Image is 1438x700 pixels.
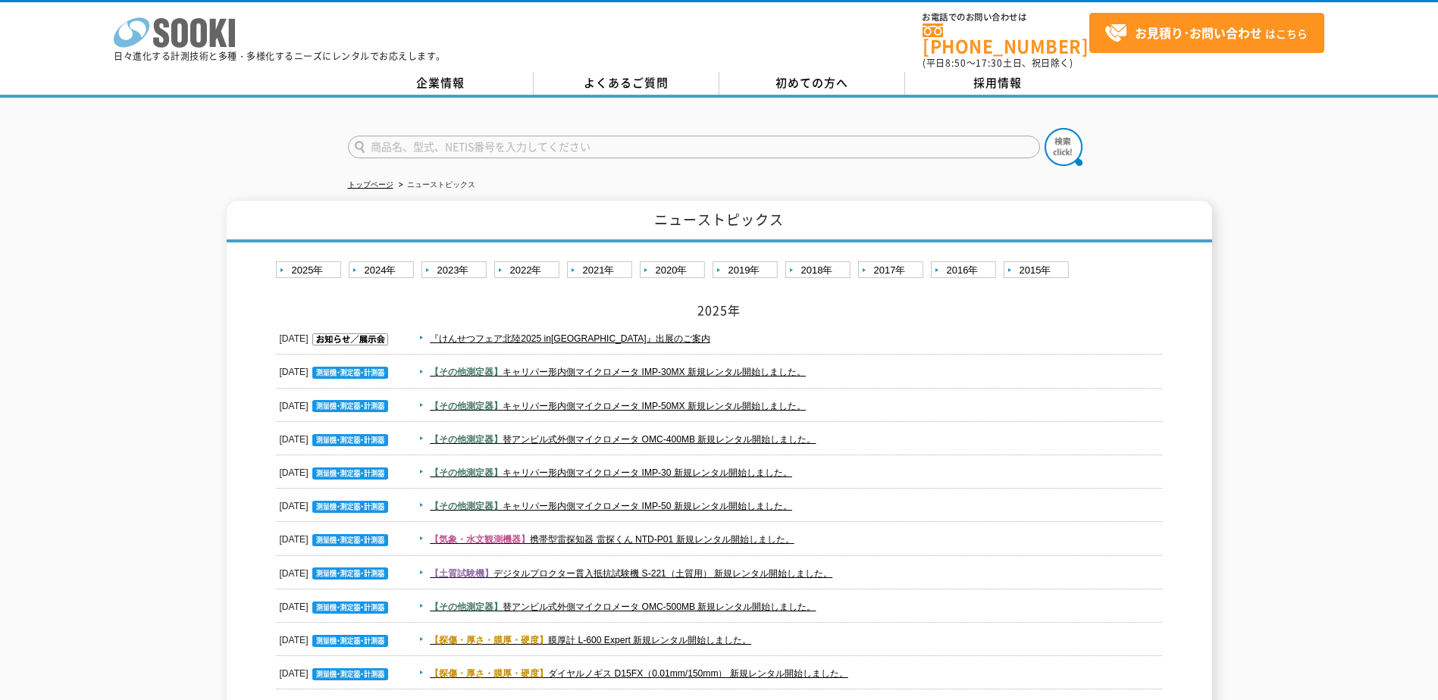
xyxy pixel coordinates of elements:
[858,261,927,280] a: 2017年
[280,523,392,548] dt: [DATE]
[905,72,1091,95] a: 採用情報
[640,261,709,280] a: 2020年
[312,567,388,580] img: 測量機・測定器・計測器
[280,590,392,616] dt: [DATE]
[312,668,388,680] img: 測量機・測定器・計測器
[534,72,719,95] a: よくあるご質問
[227,201,1212,242] h1: ニューストピックス
[430,501,792,511] a: 【その他測定器】キャリパー形内側マイクロメータ IMP-50 新規レンタル開始しました。
[430,367,503,377] span: 【その他測定器】
[276,302,1163,318] h2: 2025年
[430,534,530,545] span: 【気象・水文観測機器】
[430,333,710,344] a: 『けんせつフェア北陸2025 in[GEOGRAPHIC_DATA]』出展のご案内
[785,261,854,280] a: 2018年
[430,602,503,612] span: 【その他測定器】
[430,467,503,478] span: 【その他測定器】
[430,434,816,445] a: 【その他測定器】替アンビル式外側マイクロメータ OMC-400MB 新規レンタル開始しました。
[1089,13,1324,53] a: お見積り･お問い合わせはこちら
[312,467,388,480] img: 測量機・測定器・計測器
[312,534,388,546] img: 測量機・測定器・計測器
[280,557,392,583] dt: [DATE]
[931,261,1000,280] a: 2016年
[430,568,493,579] span: 【土質試験機】
[280,657,392,683] dt: [DATE]
[430,534,794,545] a: 【気象・水文観測機器】携帯型雷探知器 雷探くん NTD-P01 新規レンタル開始しました。
[280,423,392,448] dt: [DATE]
[348,180,393,189] a: トップページ
[280,355,392,381] dt: [DATE]
[494,261,563,280] a: 2022年
[430,635,548,645] span: 【探傷・厚さ・膜厚・硬度】
[719,72,905,95] a: 初めての方へ
[280,389,392,415] dt: [DATE]
[312,400,388,412] img: 測量機・測定器・計測器
[430,401,806,411] a: 【その他測定器】キャリパー形内側マイクロメータ IMP-50MX 新規レンタル開始しました。
[567,261,636,280] a: 2021年
[945,56,966,70] span: 8:50
[421,261,490,280] a: 2023年
[349,261,418,280] a: 2024年
[430,501,503,511] span: 【その他測定器】
[312,635,388,647] img: 測量機・測定器・計測器
[430,467,792,478] a: 【その他測定器】キャリパー形内側マイクロメータ IMP-30 新規レンタル開始しました。
[276,261,345,280] a: 2025年
[312,501,388,513] img: 測量機・測定器・計測器
[1045,128,1082,166] img: btn_search.png
[312,333,388,345] img: お知らせ
[430,668,548,679] span: 【探傷・厚さ・膜厚・硬度】
[976,56,1003,70] span: 17:30
[430,635,751,645] a: 【探傷・厚さ・膜厚・硬度】膜厚計 L-600 Expert 新規レンタル開始しました。
[348,136,1040,158] input: 商品名、型式、NETIS番号を入力してください
[430,668,848,679] a: 【探傷・厚さ・膜厚・硬度】ダイヤルノギス D15FX（0.01mm/150mm） 新規レンタル開始しました。
[280,623,392,649] dt: [DATE]
[430,401,503,411] span: 【その他測定器】
[923,23,1089,55] a: [PHONE_NUMBER]
[280,456,392,482] dt: [DATE]
[713,261,782,280] a: 2019年
[280,322,392,348] dt: [DATE]
[348,72,534,95] a: 企業情報
[430,568,832,579] a: 【土質試験機】デジタルプロクター貫入抵抗試験機 S-221（土質用） 新規レンタル開始しました。
[114,52,446,61] p: 日々進化する計測技術と多種・多様化するニーズにレンタルでお応えします。
[1004,261,1073,280] a: 2015年
[775,74,848,91] span: 初めての方へ
[312,367,388,379] img: 測量機・測定器・計測器
[312,602,388,614] img: 測量機・測定器・計測器
[430,367,806,377] a: 【その他測定器】キャリパー形内側マイクロメータ IMP-30MX 新規レンタル開始しました。
[430,602,816,612] a: 【その他測定器】替アンビル式外側マイクロメータ OMC-500MB 新規レンタル開始しました。
[923,13,1089,22] span: お電話でのお問い合わせは
[1104,22,1308,45] span: はこちら
[1135,23,1262,42] strong: お見積り･お問い合わせ
[396,177,475,193] li: ニューストピックス
[923,56,1073,70] span: (平日 ～ 土日、祝日除く)
[430,434,503,445] span: 【その他測定器】
[280,489,392,515] dt: [DATE]
[312,434,388,446] img: 測量機・測定器・計測器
